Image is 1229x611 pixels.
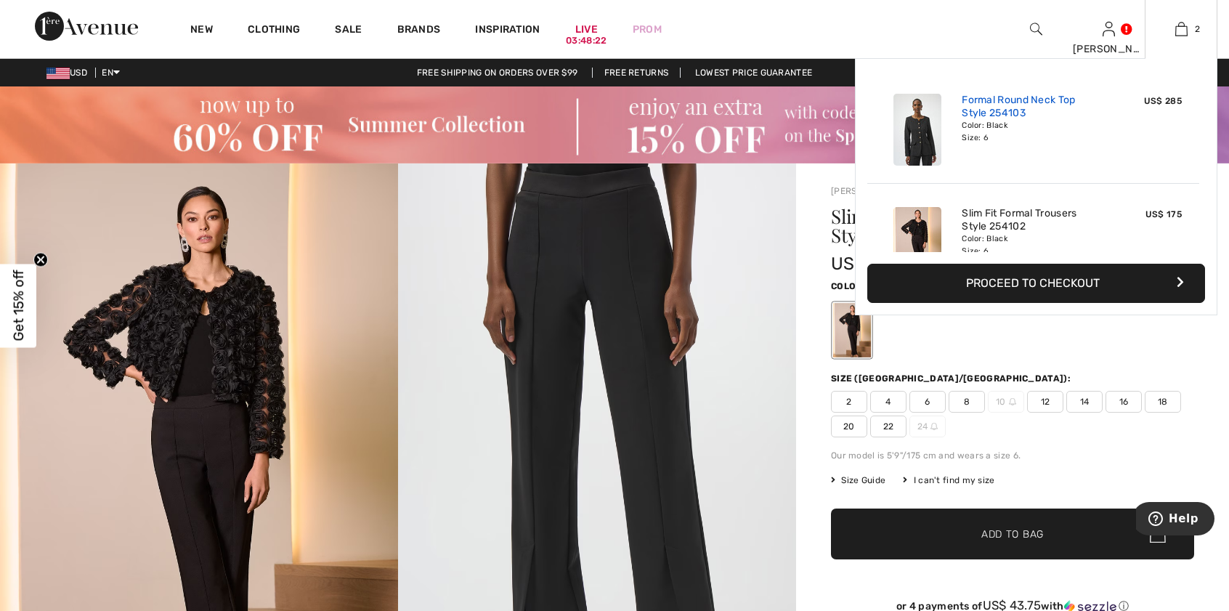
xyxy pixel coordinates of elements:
[909,391,946,413] span: 6
[566,34,607,48] div: 03:48:22
[831,281,865,291] span: Color:
[962,94,1105,120] a: Formal Round Neck Top Style 254103
[831,474,885,487] span: Size Guide
[962,207,1105,233] a: Slim Fit Formal Trousers Style 254102
[35,12,138,41] img: 1ère Avenue
[1073,41,1144,57] div: [PERSON_NAME]
[831,207,1134,245] h1: Slim Fit Formal Trousers Style 254102
[248,23,300,39] a: Clothing
[831,416,867,437] span: 20
[1145,391,1181,413] span: 18
[930,423,938,430] img: ring-m.svg
[1136,502,1214,538] iframe: Opens a widget where you can find more information
[1175,20,1188,38] img: My Bag
[833,303,871,357] div: Black
[405,68,590,78] a: Free shipping on orders over $99
[988,391,1024,413] span: 10
[190,23,213,39] a: New
[831,186,904,196] a: [PERSON_NAME]
[46,68,93,78] span: USD
[1009,398,1016,405] img: ring-m.svg
[831,391,867,413] span: 2
[1145,209,1182,219] span: US$ 175
[102,68,120,78] span: EN
[870,416,906,437] span: 22
[870,391,906,413] span: 4
[903,474,994,487] div: I can't find my size
[1027,391,1063,413] span: 12
[46,68,70,79] img: US Dollar
[335,23,362,39] a: Sale
[1195,23,1200,36] span: 2
[1103,22,1115,36] a: Sign In
[831,254,897,274] span: US$ 175
[1144,96,1182,106] span: US$ 285
[962,120,1105,143] div: Color: Black Size: 6
[981,526,1044,541] span: Add to Bag
[684,68,824,78] a: Lowest Price Guarantee
[867,264,1205,303] button: Proceed to Checkout
[962,233,1105,256] div: Color: Black Size: 6
[831,372,1074,385] div: Size ([GEOGRAPHIC_DATA]/[GEOGRAPHIC_DATA]):
[33,252,48,267] button: Close teaser
[831,509,1194,559] button: Add to Bag
[1106,391,1142,413] span: 16
[893,207,941,279] img: Slim Fit Formal Trousers Style 254102
[949,391,985,413] span: 8
[575,22,598,37] a: Live03:48:22
[909,416,946,437] span: 24
[592,68,681,78] a: Free Returns
[475,23,540,39] span: Inspiration
[1030,20,1042,38] img: search the website
[1145,20,1217,38] a: 2
[1066,391,1103,413] span: 14
[397,23,441,39] a: Brands
[893,94,941,166] img: Formal Round Neck Top Style 254103
[633,22,662,37] a: Prom
[831,449,1194,462] div: Our model is 5'9"/175 cm and wears a size 6.
[10,270,27,341] span: Get 15% off
[1103,20,1115,38] img: My Info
